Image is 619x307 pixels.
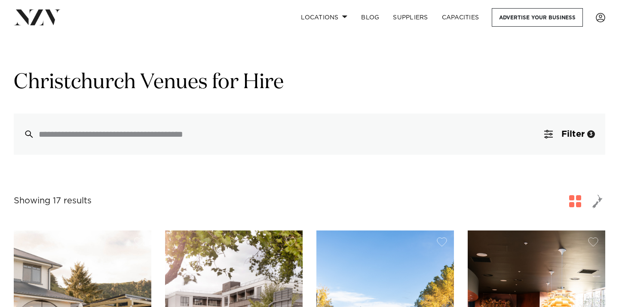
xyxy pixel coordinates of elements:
a: BLOG [354,8,386,27]
button: Filter3 [534,114,605,155]
img: nzv-logo.png [14,9,61,25]
a: SUPPLIERS [386,8,435,27]
a: Advertise your business [492,8,583,27]
div: 3 [587,130,595,138]
span: Filter [561,130,585,138]
a: Locations [294,8,354,27]
a: Capacities [435,8,486,27]
h1: Christchurch Venues for Hire [14,69,605,96]
div: Showing 17 results [14,194,92,208]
